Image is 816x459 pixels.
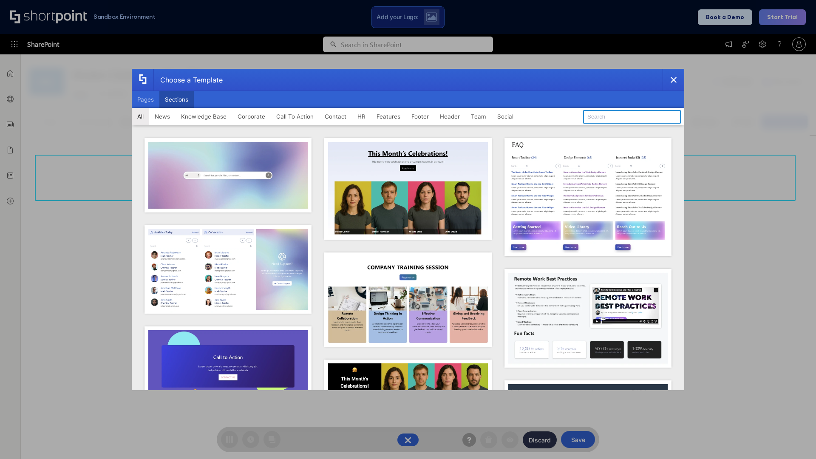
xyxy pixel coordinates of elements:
[492,108,519,125] button: Social
[465,108,492,125] button: Team
[149,108,176,125] button: News
[434,108,465,125] button: Header
[132,69,684,390] div: template selector
[159,91,194,108] button: Sections
[132,91,159,108] button: Pages
[132,108,149,125] button: All
[153,69,223,91] div: Choose a Template
[176,108,232,125] button: Knowledge Base
[583,110,681,124] input: Search
[319,108,352,125] button: Contact
[371,108,406,125] button: Features
[232,108,271,125] button: Corporate
[406,108,434,125] button: Footer
[271,108,319,125] button: Call To Action
[773,418,816,459] iframe: Chat Widget
[352,108,371,125] button: HR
